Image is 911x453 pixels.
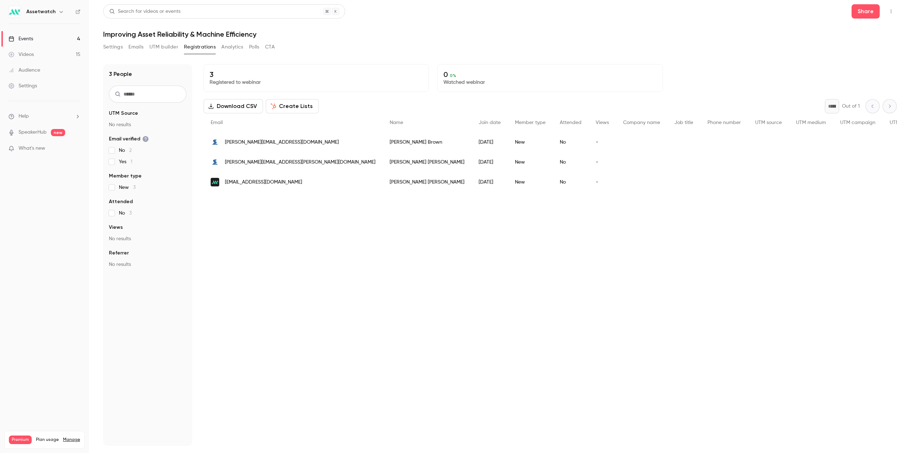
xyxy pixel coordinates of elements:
span: No [119,210,132,217]
span: New [119,184,136,191]
img: sonoco.com [211,158,219,166]
div: Events [9,35,33,42]
span: UTM Source [109,110,138,117]
p: Watched webinar [443,79,657,86]
span: Email [211,120,223,125]
button: CTA [265,41,275,53]
img: sonoco.com [211,138,219,146]
button: Registrations [184,41,216,53]
img: Assetwatch [9,6,20,17]
span: UTM source [755,120,782,125]
p: Out of 1 [842,103,860,110]
div: - [589,132,616,152]
a: SpeakerHub [19,129,47,136]
span: Job title [674,120,693,125]
p: 3 [210,70,423,79]
span: UTM medium [796,120,826,125]
span: Views [109,224,123,231]
p: No results [109,121,186,128]
div: No [553,152,589,172]
span: UTM campaign [840,120,875,125]
span: Email verified [109,135,149,143]
span: Join date [479,120,501,125]
h6: Assetwatch [26,8,56,15]
div: [DATE] [472,152,508,172]
p: No results [109,261,186,268]
span: [PERSON_NAME][EMAIL_ADDRESS][DOMAIN_NAME] [225,139,339,146]
div: Audience [9,67,40,74]
li: help-dropdown-opener [9,113,80,120]
span: Referrer [109,249,129,257]
span: No [119,147,132,154]
button: Create Lists [266,99,319,113]
div: Videos [9,51,34,58]
div: [DATE] [472,172,508,192]
span: Member type [109,173,142,180]
span: Help [19,113,29,120]
p: No results [109,235,186,242]
button: Emails [128,41,143,53]
iframe: Noticeable Trigger [72,145,80,152]
span: Attended [560,120,581,125]
span: Attended [109,198,133,205]
div: [PERSON_NAME] Brown [383,132,472,152]
span: Phone number [707,120,741,125]
span: new [51,129,65,136]
div: No [553,172,589,192]
span: Premium [9,436,32,444]
button: Settings [103,41,123,53]
span: 3 [129,211,132,216]
span: Plan usage [36,437,59,443]
span: 0 % [450,73,456,78]
div: - [589,152,616,172]
button: Polls [249,41,259,53]
span: Company name [623,120,660,125]
button: UTM builder [149,41,178,53]
div: New [508,152,553,172]
section: facet-groups [109,110,186,268]
div: [PERSON_NAME] [PERSON_NAME] [383,172,472,192]
span: 1 [131,159,132,164]
span: [PERSON_NAME][EMAIL_ADDRESS][PERSON_NAME][DOMAIN_NAME] [225,159,375,166]
button: Download CSV [204,99,263,113]
span: 3 [133,185,136,190]
div: Search for videos or events [109,8,180,15]
span: [EMAIL_ADDRESS][DOMAIN_NAME] [225,179,302,186]
img: assetwatch.com [211,178,219,186]
div: [PERSON_NAME] [PERSON_NAME] [383,152,472,172]
span: Views [596,120,609,125]
h1: 3 People [109,70,132,78]
span: 2 [129,148,132,153]
div: New [508,172,553,192]
span: What's new [19,145,45,152]
h1: Improving Asset Reliability & Machine Efficiency [103,30,897,38]
div: No [553,132,589,152]
div: [DATE] [472,132,508,152]
span: Member type [515,120,546,125]
button: Analytics [221,41,243,53]
p: Registered to webinar [210,79,423,86]
div: New [508,132,553,152]
div: Settings [9,82,37,89]
a: Manage [63,437,80,443]
div: - [589,172,616,192]
span: Name [390,120,403,125]
span: Yes [119,158,132,165]
p: 0 [443,70,657,79]
button: Share [852,4,880,19]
